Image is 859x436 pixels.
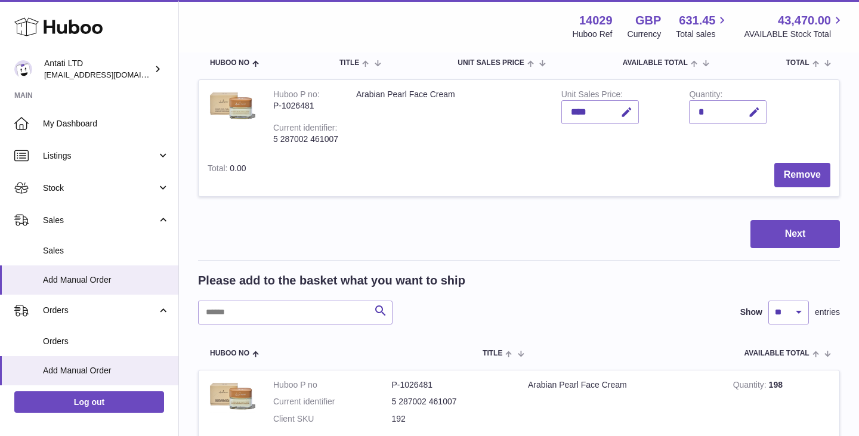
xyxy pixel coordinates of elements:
[392,413,511,425] dd: 192
[635,13,661,29] strong: GBP
[43,150,157,162] span: Listings
[676,29,729,40] span: Total sales
[208,89,255,123] img: Arabian Pearl Face Cream
[273,123,337,135] div: Current identifier
[273,379,392,391] dt: Huboo P no
[273,134,338,145] div: 5 287002 461007
[676,13,729,40] a: 631.45 Total sales
[778,13,831,29] span: 43,470.00
[210,350,249,357] span: Huboo no
[483,350,502,357] span: Title
[679,13,715,29] span: 631.45
[43,336,169,347] span: Orders
[273,100,338,112] div: P-1026481
[740,307,762,318] label: Show
[44,70,175,79] span: [EMAIL_ADDRESS][DOMAIN_NAME]
[347,80,552,154] td: Arabian Pearl Face Cream
[744,13,845,40] a: 43,470.00 AVAILABLE Stock Total
[273,396,392,407] dt: Current identifier
[733,380,769,392] strong: Quantity
[43,305,157,316] span: Orders
[561,89,623,102] label: Unit Sales Price
[43,365,169,376] span: Add Manual Order
[14,391,164,413] a: Log out
[230,163,246,173] span: 0.00
[210,59,249,67] span: Huboo no
[392,379,511,391] dd: P-1026481
[43,215,157,226] span: Sales
[689,89,722,102] label: Quantity
[43,274,169,286] span: Add Manual Order
[43,245,169,256] span: Sales
[44,58,152,81] div: Antati LTD
[43,118,169,129] span: My Dashboard
[273,89,320,102] div: Huboo P no
[392,396,511,407] dd: 5 287002 461007
[208,379,255,413] img: Arabian Pearl Face Cream
[744,29,845,40] span: AVAILABLE Stock Total
[815,307,840,318] span: entries
[208,163,230,176] label: Total
[750,220,840,248] button: Next
[458,59,524,67] span: Unit Sales Price
[14,60,32,78] img: toufic@antatiskin.com
[198,273,465,289] h2: Please add to the basket what you want to ship
[573,29,613,40] div: Huboo Ref
[744,350,809,357] span: AVAILABLE Total
[786,59,809,67] span: Total
[623,59,688,67] span: AVAILABLE Total
[273,413,392,425] dt: Client SKU
[339,59,359,67] span: Title
[628,29,662,40] div: Currency
[579,13,613,29] strong: 14029
[43,183,157,194] span: Stock
[774,163,830,187] button: Remove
